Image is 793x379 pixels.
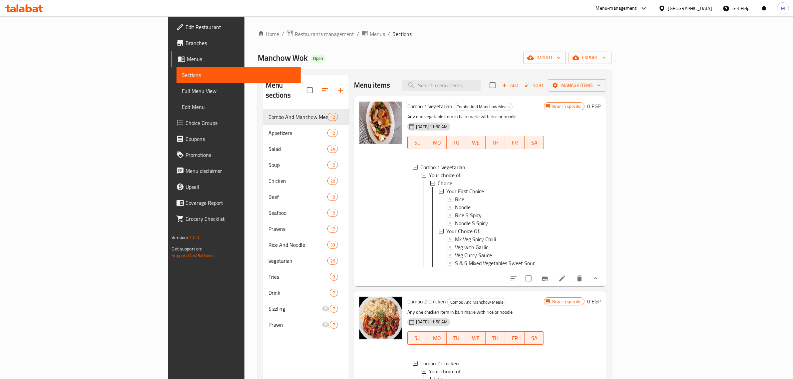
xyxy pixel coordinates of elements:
[486,136,505,149] button: TH
[171,51,301,67] a: Menus
[328,194,338,200] span: 18
[268,257,327,265] span: Vegetarian
[781,5,785,12] span: M
[505,136,525,149] button: FR
[449,138,463,148] span: TU
[263,205,349,221] div: Seafood16
[500,80,521,91] button: Add
[268,289,330,297] span: Drink
[328,226,338,232] span: 17
[330,289,338,297] div: items
[522,271,536,285] span: Select to update
[527,333,541,343] span: SA
[186,215,295,223] span: Grocery Checklist
[448,298,506,306] span: Combo And Manchow Meals
[322,321,330,329] svg: Inactive section
[525,331,544,345] button: SA
[508,138,522,148] span: FR
[407,101,452,111] span: Combo 1 Vegetarian
[410,138,424,148] span: SU
[330,322,338,328] span: 7
[268,113,327,121] div: Combo And Manchow Meals
[429,367,461,375] span: Your choice of:
[469,333,483,343] span: WE
[263,253,349,269] div: Vegetarian26
[438,179,452,187] span: Choice
[525,136,544,149] button: SA
[186,199,295,207] span: Coverage Report
[527,138,541,148] span: SA
[177,99,301,115] a: Edit Menu
[388,30,390,38] li: /
[263,125,349,141] div: Appetizers12
[171,147,301,163] a: Promotions
[268,209,327,217] span: Seafood
[268,145,327,153] span: Salad
[486,331,505,345] button: TH
[506,270,522,286] button: sort-choices
[186,135,295,143] span: Coupons
[263,109,349,125] div: Combo And Manchow Meals12
[327,145,338,153] div: items
[263,141,349,157] div: Salad24
[258,50,308,65] span: Manchow Wok
[186,119,295,127] span: Choice Groups
[446,227,480,235] span: Your Choice Of:
[328,258,338,264] span: 26
[172,244,202,253] span: Get support on:
[268,321,322,329] div: Prawn
[328,114,338,120] span: 12
[505,331,525,345] button: FR
[407,308,544,316] p: Any one chicken item in bain marie with rice or noodle
[402,80,481,91] input: search
[186,183,295,191] span: Upsell
[171,19,301,35] a: Edit Restaurant
[427,331,447,345] button: MO
[327,209,338,217] div: items
[263,189,349,205] div: Beef18
[420,359,459,367] span: Combo 2 Chicken
[172,251,214,260] a: Support.OpsPlatform
[455,259,535,267] span: S & S Mixed Vegetables Sweet Sour
[455,243,488,251] span: Veg with Garlic
[330,273,338,281] div: items
[587,297,601,306] h6: 0 EGP
[407,296,446,306] span: Combo 2 Chicken
[268,193,327,201] span: Beef
[455,195,464,203] span: Rice
[171,35,301,51] a: Branches
[359,102,402,144] img: Combo 1 Vegetarian
[430,333,444,343] span: MO
[263,106,349,335] nav: Menu sections
[182,87,295,95] span: Full Menu View
[454,103,512,111] span: Combo And Manchow Meals
[186,23,295,31] span: Edit Restaurant
[177,67,301,83] a: Sections
[171,163,301,179] a: Menu disclaimer
[362,30,385,38] a: Menus
[268,129,327,137] span: Appetizers
[413,319,450,325] span: [DATE] 11:50 AM
[268,225,327,233] span: Prawns
[177,83,301,99] a: Full Menu View
[182,71,295,79] span: Sections
[521,80,548,91] span: Sort items
[455,251,492,259] span: Veg Curry Sauce
[370,30,385,38] span: Menus
[171,115,301,131] a: Choice Groups
[553,81,601,90] span: Manage items
[187,55,295,63] span: Menus
[186,151,295,159] span: Promotions
[529,54,561,62] span: import
[328,130,338,136] span: 12
[429,171,461,179] span: Your choice of:
[328,162,338,168] span: 15
[330,306,338,312] span: 7
[407,136,427,149] button: SU
[268,161,327,169] div: Soup
[524,80,545,91] button: Sort
[455,219,488,227] span: Noodle S Spicy
[330,305,338,313] div: items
